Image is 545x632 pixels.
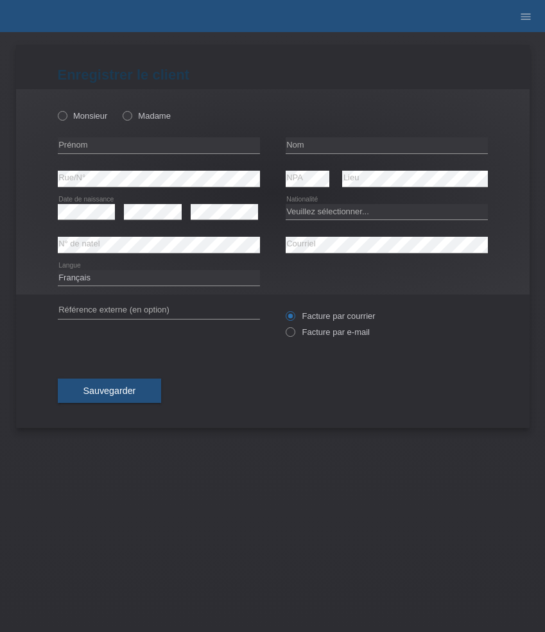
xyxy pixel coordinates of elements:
[286,327,294,343] input: Facture par e-mail
[58,67,488,83] h1: Enregistrer le client
[83,386,136,396] span: Sauvegarder
[286,311,376,321] label: Facture par courrier
[58,111,66,119] input: Monsieur
[123,111,131,119] input: Madame
[58,111,108,121] label: Monsieur
[519,10,532,23] i: menu
[123,111,171,121] label: Madame
[513,12,539,20] a: menu
[286,327,370,337] label: Facture par e-mail
[286,311,294,327] input: Facture par courrier
[58,379,162,403] button: Sauvegarder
